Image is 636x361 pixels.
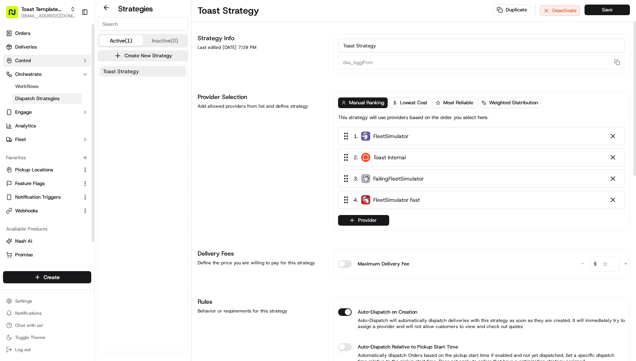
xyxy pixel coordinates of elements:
[15,180,45,187] span: Feature Flags
[361,174,370,183] img: profile_FailingFleetSimulator.png
[15,122,36,129] span: Analytics
[361,132,370,141] img: FleetSimulator.png
[15,44,37,50] span: Deliveries
[198,5,259,17] h1: Toast Strategy
[6,180,79,187] a: Feature Flags
[6,238,88,245] a: Nash AI
[72,169,122,177] span: API Documentation
[15,347,31,353] span: Log out
[341,153,406,162] div: 2 .
[198,297,324,306] h1: Rules
[63,138,65,144] span: •
[6,166,79,173] a: Pickup Locations
[15,118,21,124] img: 1736555255976-a54dd68f-1ca7-489b-9aae-adbdc363a1c4
[21,13,75,19] span: [EMAIL_ADDRESS][DOMAIN_NAME]
[103,67,139,75] span: Toast Strategy
[15,166,53,173] span: Pickup Locations
[198,44,324,50] div: Last edited [DATE] 7:09 PM
[8,7,23,22] img: Nash
[341,132,408,140] div: 1 .
[3,249,91,261] button: Promise
[349,99,384,106] span: Manual Ranking
[100,66,186,77] button: Toast Strategy
[6,194,79,201] a: Notification Triggers
[15,30,30,37] span: Orders
[143,35,187,46] button: Inactive (0)
[23,138,61,144] span: [PERSON_NAME]
[3,223,91,235] div: Available Products
[8,98,51,104] div: Past conversations
[15,95,59,102] span: Dispatch Strategies
[20,49,136,57] input: Got a question? Start typing here...
[373,154,406,161] span: Toast Internal
[8,130,20,143] img: Lucas Ferreira
[3,235,91,247] button: Nash AI
[358,343,458,351] label: Auto-Dispatch Relative to Pickup Start Time
[338,170,625,188] div: 3. FailingFleetSimulator
[341,196,420,204] div: 4 .
[338,317,625,330] p: Auto-Dispatch will automatically dispatch deliveries with this strategy as soon as they are creat...
[15,334,45,341] span: Toggle Theme
[489,99,538,106] span: Weighted Distribution
[3,106,91,118] button: Engage
[15,83,38,90] span: Workflows
[61,166,125,180] a: 💻API Documentation
[21,5,67,13] button: Toast Template Org
[16,72,30,86] img: 4281594248423_2fcf9dad9f2a874258b8_72.png
[12,81,82,92] a: Workflows
[373,132,408,140] span: FleetSimulator
[338,114,488,121] p: This strategy will use providers based on the order you select here.
[493,5,530,15] button: Duplicate
[34,80,104,86] div: We're available if you need us!
[25,117,41,123] span: [DATE]
[12,93,82,104] a: Dispatch Strategies
[3,27,91,39] a: Orders
[400,99,427,106] span: Lowest Cost
[3,177,91,190] button: Feature Flags
[198,308,324,314] div: Behavior or requirements for this strategy
[15,169,58,177] span: Knowledge Base
[3,120,91,132] a: Analytics
[8,170,14,176] div: 📗
[478,97,541,108] button: Weighted Distribution
[361,153,370,162] img: profile_toast_testing_internal.png
[15,109,32,116] span: Engage
[3,296,91,306] button: Settings
[373,175,424,182] span: FailingFleetSimulator
[198,34,324,43] h1: Strategy Info
[6,207,79,214] a: Webhooks
[8,30,138,42] p: Welcome 👋
[64,170,70,176] div: 💻
[540,5,580,16] button: Deactivate
[15,238,32,245] span: Nash AI
[198,249,324,258] h1: Delivery Fees
[198,260,324,266] div: Define the price you are willing to pay for this strategy
[338,215,389,226] button: Provider
[75,188,92,193] span: Pylon
[3,320,91,331] button: Chat with us!
[44,273,60,281] span: Create
[3,271,91,283] button: Create
[443,99,473,106] span: Most Reliable
[3,332,91,343] button: Toggle Theme
[358,260,409,268] label: Maximum Delivery Fee
[6,251,88,258] a: Promise
[591,257,600,273] span: $
[3,133,91,146] button: Fleet
[67,138,83,144] span: [DATE]
[98,17,188,31] input: Search
[117,97,138,106] button: See all
[389,97,431,108] button: Lowest Cost
[3,152,91,164] div: Favorites
[198,103,324,109] div: Add allowed providers from list and define strategy
[15,207,38,214] span: Webhooks
[34,72,124,80] div: Start new chat
[3,41,91,53] a: Deliveries
[338,148,625,166] div: 2. Toast Internal
[373,196,420,204] span: FleetSimulator Fast
[3,308,91,319] button: Notifications
[15,194,61,201] span: Notification Triggers
[341,174,424,183] div: 3 .
[338,191,625,209] div: 4. FleetSimulator Fast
